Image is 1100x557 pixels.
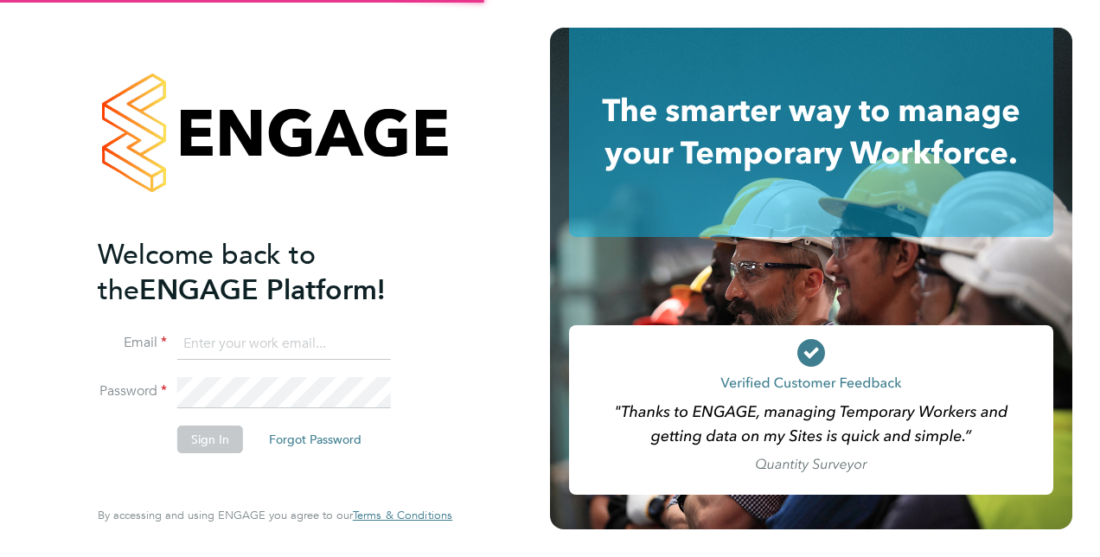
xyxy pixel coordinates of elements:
[255,426,375,453] button: Forgot Password
[177,329,391,360] input: Enter your work email...
[98,238,316,307] span: Welcome back to the
[353,508,452,522] span: Terms & Conditions
[98,237,435,308] h2: ENGAGE Platform!
[98,508,452,522] span: By accessing and using ENGAGE you agree to our
[353,509,452,522] a: Terms & Conditions
[98,334,167,352] label: Email
[98,382,167,400] label: Password
[177,426,243,453] button: Sign In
